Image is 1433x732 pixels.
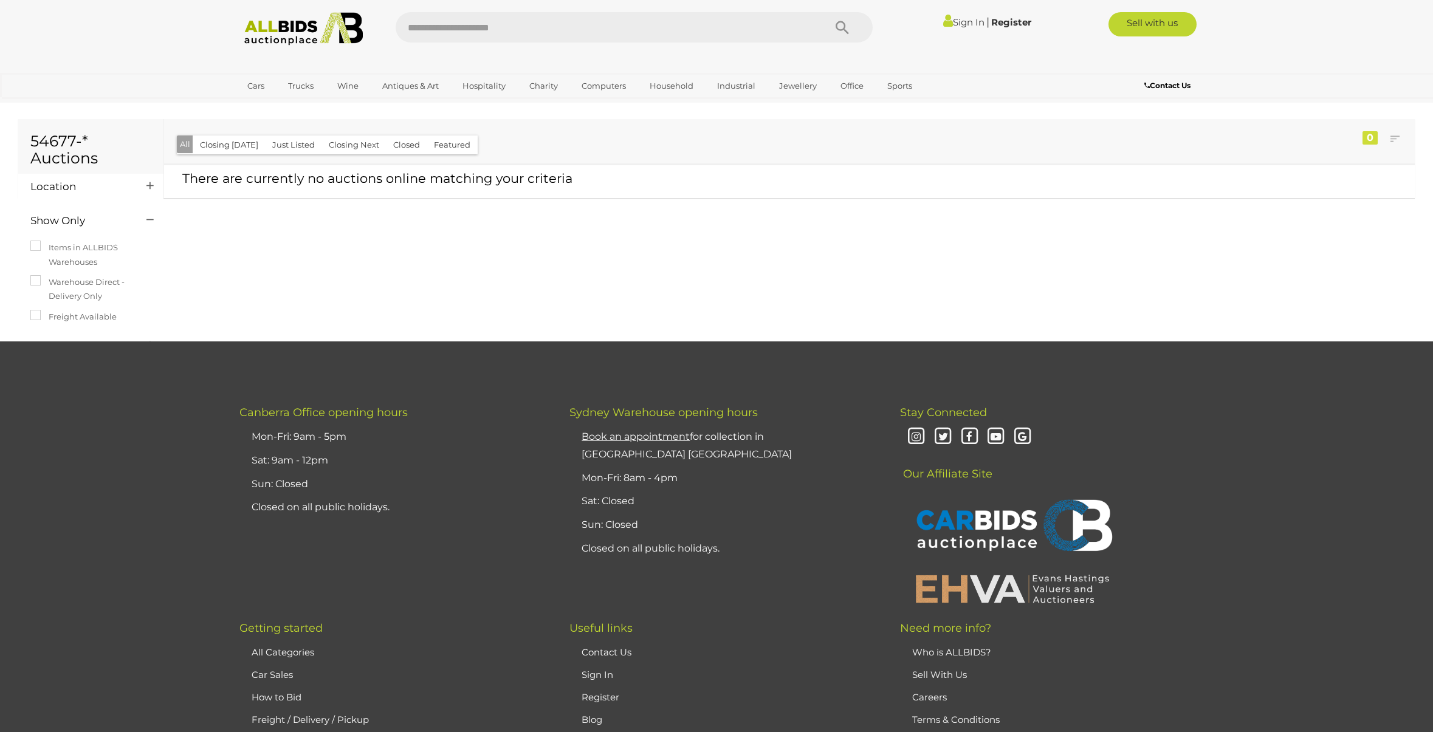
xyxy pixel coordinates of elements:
a: Charity [521,76,566,96]
button: Closed [386,135,427,154]
li: Closed on all public holidays. [579,537,869,561]
a: Contact Us [582,646,631,658]
a: Sell With Us [912,669,967,680]
li: Mon-Fri: 8am - 4pm [579,467,869,490]
li: Mon-Fri: 9am - 5pm [249,425,539,449]
span: Sydney Warehouse opening hours [569,406,758,419]
h4: Location [30,181,128,193]
i: Instagram [906,426,927,448]
h1: 54677-* Auctions [30,133,151,166]
li: Sun: Closed [249,473,539,496]
span: Getting started [239,621,323,635]
a: Terms & Conditions [912,714,1000,725]
a: Sports [879,76,920,96]
label: Items in ALLBIDS Warehouses [30,241,151,269]
span: Stay Connected [900,406,987,419]
a: Industrial [709,76,763,96]
button: Just Listed [265,135,322,154]
h4: Category [30,340,128,352]
div: 0 [1363,131,1378,145]
a: Wine [329,76,366,96]
label: Warehouse Direct - Delivery Only [30,275,151,304]
a: Contact Us [1144,79,1194,92]
u: Book an appointment [582,431,690,442]
label: Freight Available [30,310,117,324]
button: Featured [427,135,478,154]
span: Canberra Office opening hours [239,406,408,419]
a: Register [582,691,619,703]
img: Allbids.com.au [238,12,369,46]
span: Need more info? [900,621,991,635]
a: Freight / Delivery / Pickup [252,714,369,725]
a: Sign In [582,669,613,680]
h4: Show Only [30,215,128,227]
a: Book an appointmentfor collection in [GEOGRAPHIC_DATA] [GEOGRAPHIC_DATA] [582,431,792,460]
button: Search [812,12,873,43]
i: Youtube [986,426,1007,448]
b: Contact Us [1144,81,1191,90]
img: EHVA | Evans Hastings Valuers and Auctioneers [909,573,1116,604]
span: Useful links [569,621,633,635]
a: Sign In [943,16,985,28]
i: Google [1012,426,1033,448]
a: All Categories [252,646,314,658]
a: Household [642,76,701,96]
li: Sat: 9am - 12pm [249,449,539,473]
li: Sat: Closed [579,490,869,513]
button: Closing Next [321,135,387,154]
i: Twitter [932,426,954,448]
span: Our Affiliate Site [900,449,992,481]
li: Sun: Closed [579,513,869,537]
a: [GEOGRAPHIC_DATA] [239,96,342,116]
li: Closed on all public holidays. [249,496,539,519]
a: How to Bid [252,691,301,703]
a: Computers [574,76,634,96]
a: Register [991,16,1031,28]
span: There are currently no auctions online matching your criteria [182,171,572,186]
a: Careers [912,691,947,703]
a: Who is ALLBIDS? [912,646,991,658]
button: Closing [DATE] [193,135,266,154]
a: Jewellery [771,76,825,96]
i: Facebook [959,426,980,448]
a: Blog [582,714,602,725]
a: Sell with us [1108,12,1197,36]
button: All [177,135,193,153]
a: Trucks [280,76,321,96]
a: Office [833,76,871,96]
span: | [986,15,989,29]
a: Hospitality [455,76,514,96]
img: CARBIDS Auctionplace [909,487,1116,567]
a: Antiques & Art [374,76,447,96]
a: Cars [239,76,272,96]
a: Car Sales [252,669,293,680]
